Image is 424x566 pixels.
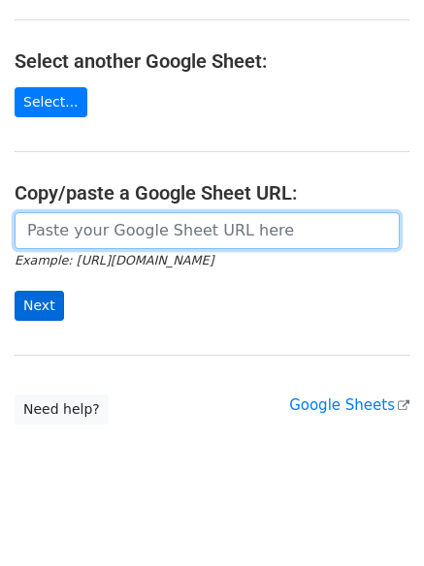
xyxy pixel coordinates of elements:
h4: Copy/paste a Google Sheet URL: [15,181,409,204]
a: Select... [15,87,87,117]
a: Google Sheets [289,396,409,414]
h4: Select another Google Sheet: [15,49,409,73]
input: Next [15,291,64,321]
input: Paste your Google Sheet URL here [15,212,400,249]
iframe: Chat Widget [327,473,424,566]
a: Need help? [15,394,109,424]
small: Example: [URL][DOMAIN_NAME] [15,253,213,267]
